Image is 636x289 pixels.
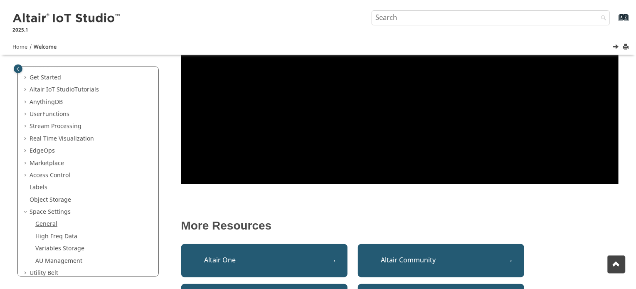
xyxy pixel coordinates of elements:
[23,122,30,131] span: Expand Stream Processing
[181,244,348,277] a: Altair One
[23,171,30,180] span: Expand Access Control
[30,183,47,192] a: Labels
[613,43,620,53] a: Next topic: What's New
[30,85,99,94] a: Altair IoT StudioTutorials
[30,146,55,155] a: EdgeOps
[30,134,94,143] a: Real Time Visualization
[35,232,77,241] a: High Freq Data
[181,219,619,232] p: More Resources
[30,73,61,82] a: Get Started
[30,110,69,119] a: UserFunctions
[605,17,624,26] a: Go to index terms page
[23,159,30,168] span: Expand Marketplace
[23,135,30,143] span: Expand Real Time Visualization
[14,64,22,73] button: Toggle publishing table of content
[372,10,610,25] input: Search query
[23,269,30,277] span: Expand Utility Belt
[23,86,30,94] span: Expand Altair IoT StudioTutorials
[30,269,58,277] a: Utility Belt
[23,147,30,155] span: Expand EdgeOps
[34,43,57,51] a: Welcome
[358,244,524,277] a: Altair Community
[30,85,74,94] span: Altair IoT Studio
[35,257,82,265] a: AU Management
[23,110,30,119] span: Expand UserFunctions
[30,98,63,106] a: AnythingDB
[12,43,27,51] a: Home
[42,110,69,119] span: Functions
[35,220,57,228] a: General
[30,207,71,216] a: Space Settings
[23,98,30,106] span: Expand AnythingDB
[30,159,64,168] a: Marketplace
[12,26,121,34] p: 2025.1
[35,244,84,253] a: Variables Storage
[623,42,630,53] button: Print this page
[30,171,70,180] a: Access Control
[590,10,613,27] button: Search
[30,195,71,204] a: Object Storage
[23,74,30,82] span: Expand Get Started
[30,122,81,131] a: Stream Processing
[23,208,30,216] span: Collapse Space Settings
[12,12,121,25] img: Altair IoT Studio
